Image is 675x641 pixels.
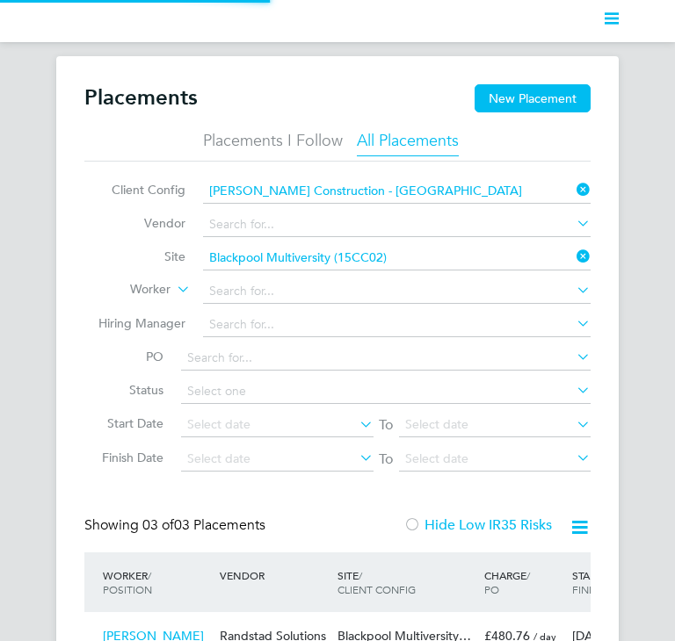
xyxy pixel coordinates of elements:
[203,246,591,270] input: Search for...
[333,559,480,605] div: Site
[103,568,152,596] span: / Position
[84,349,163,364] label: PO
[374,413,399,438] span: To
[374,447,399,472] span: To
[84,415,163,431] label: Start Date
[203,279,591,304] input: Search for...
[84,382,163,398] label: Status
[142,516,265,534] span: 03 Placements
[84,516,269,535] div: Showing
[84,248,185,264] label: Site
[357,130,459,156] li: All Placements
[480,559,568,605] div: Charge
[84,84,198,111] h2: Placements
[187,416,250,432] span: Select date
[215,559,332,591] div: Vendor
[203,313,591,337] input: Search for...
[181,379,591,404] input: Select one
[69,281,171,299] label: Worker
[181,346,591,371] input: Search for...
[84,450,163,465] label: Finish Date
[203,130,343,156] li: Placements I Follow
[484,568,530,596] span: / PO
[84,315,185,331] label: Hiring Manager
[142,516,174,534] span: 03 of
[337,568,416,596] span: / Client Config
[203,179,591,204] input: Search for...
[203,212,591,237] input: Search for...
[475,84,591,112] button: New Placement
[98,559,215,605] div: Worker
[405,416,468,432] span: Select date
[84,215,185,231] label: Vendor
[187,450,250,466] span: Select date
[403,516,552,534] label: Hide Low IR35 Risks
[568,559,656,605] div: Start
[405,450,468,466] span: Select date
[84,182,185,198] label: Client Config
[572,568,606,596] span: / Finish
